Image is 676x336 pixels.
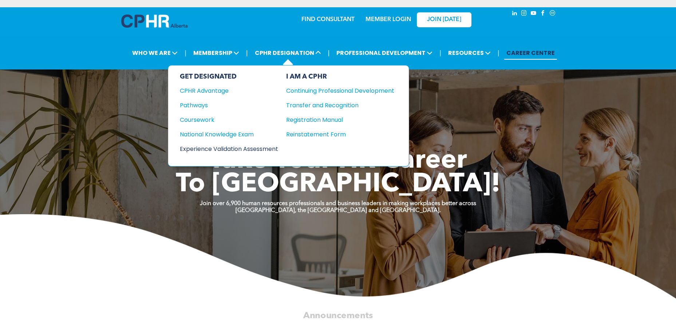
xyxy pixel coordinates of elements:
div: Reinstatement Form [286,130,383,139]
div: GET DESIGNATED [180,73,278,81]
span: RESOURCES [446,46,493,60]
a: instagram [520,9,528,19]
a: Coursework [180,115,278,124]
span: To [GEOGRAPHIC_DATA]! [176,172,501,198]
strong: [GEOGRAPHIC_DATA], the [GEOGRAPHIC_DATA] and [GEOGRAPHIC_DATA]. [236,208,441,213]
a: FIND CONSULTANT [301,17,355,23]
a: CAREER CENTRE [504,46,557,60]
a: Social network [549,9,557,19]
a: Reinstatement Form [286,130,394,139]
div: Registration Manual [286,115,383,124]
strong: Join over 6,900 human resources professionals and business leaders in making workplaces better ac... [200,201,476,207]
a: facebook [539,9,547,19]
img: A blue and white logo for cp alberta [121,15,187,28]
a: Transfer and Recognition [286,101,394,110]
a: youtube [530,9,538,19]
div: Transfer and Recognition [286,101,383,110]
li: | [498,45,499,60]
div: I AM A CPHR [286,73,394,81]
li: | [328,45,330,60]
a: Experience Validation Assessment [180,144,278,153]
a: Continuing Professional Development [286,86,394,95]
a: JOIN [DATE] [417,12,471,27]
div: Experience Validation Assessment [180,144,268,153]
div: CPHR Advantage [180,86,268,95]
a: CPHR Advantage [180,86,278,95]
a: National Knowledge Exam [180,130,278,139]
div: Pathways [180,101,268,110]
a: linkedin [511,9,519,19]
span: MEMBERSHIP [191,46,241,60]
span: JOIN [DATE] [427,16,461,23]
div: Coursework [180,115,268,124]
span: Announcements [303,311,373,320]
span: CPHR DESIGNATION [253,46,323,60]
li: | [185,45,186,60]
span: WHO WE ARE [130,46,180,60]
span: PROFESSIONAL DEVELOPMENT [334,46,435,60]
div: Continuing Professional Development [286,86,383,95]
a: MEMBER LOGIN [365,17,411,23]
a: Registration Manual [286,115,394,124]
a: Pathways [180,101,278,110]
li: | [246,45,248,60]
div: National Knowledge Exam [180,130,268,139]
li: | [439,45,441,60]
